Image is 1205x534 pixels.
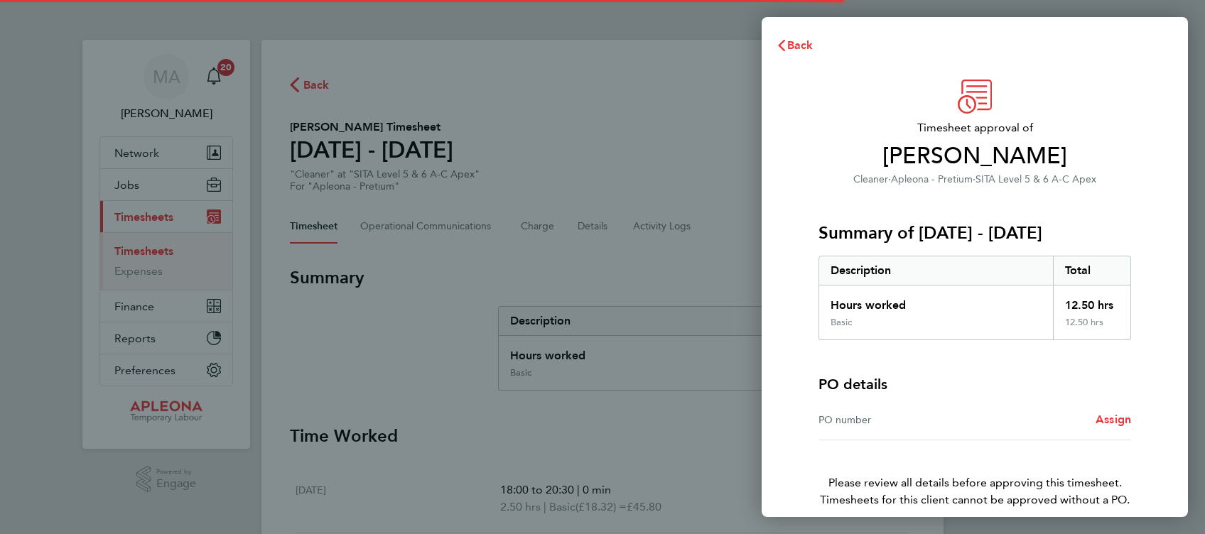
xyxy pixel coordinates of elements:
[853,173,888,185] span: Cleaner
[973,173,976,185] span: ·
[818,222,1131,244] h3: Summary of [DATE] - [DATE]
[831,317,852,328] div: Basic
[818,256,1131,340] div: Summary of 13 - 19 Sep 2025
[819,256,1053,285] div: Description
[818,119,1131,136] span: Timesheet approval of
[976,173,1096,185] span: SITA Level 5 & 6 A-C Apex
[818,142,1131,170] span: [PERSON_NAME]
[1096,413,1131,426] span: Assign
[819,285,1053,317] div: Hours worked
[1053,256,1131,285] div: Total
[1096,411,1131,428] a: Assign
[801,491,1148,508] span: Timesheets for this client cannot be approved without a PO.
[801,440,1148,508] p: Please review all details before approving this timesheet.
[818,411,975,428] div: PO number
[818,374,887,394] h4: PO details
[891,173,973,185] span: Apleona - Pretium
[1053,285,1131,317] div: 12.50 hrs
[1053,317,1131,339] div: 12.50 hrs
[787,38,814,52] span: Back
[762,31,828,60] button: Back
[888,173,891,185] span: ·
